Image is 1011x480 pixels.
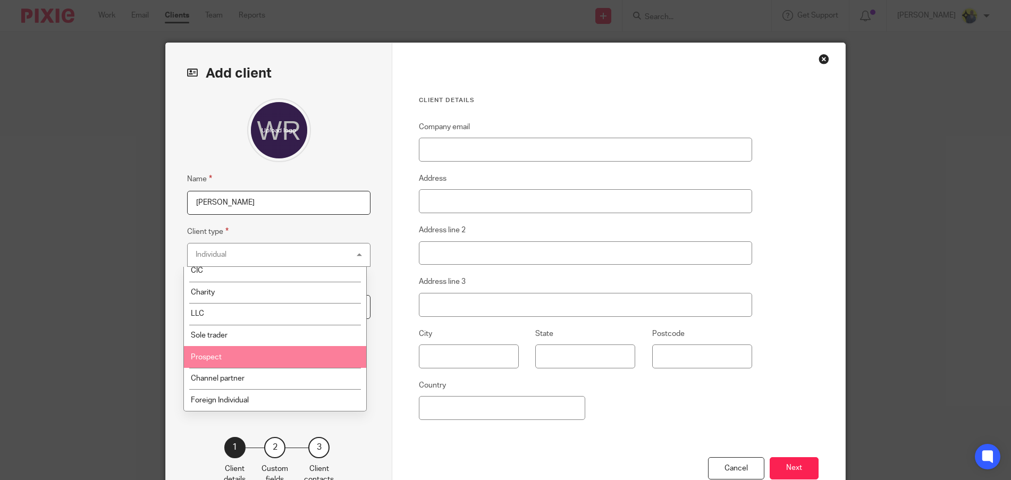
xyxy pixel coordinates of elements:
h2: Add client [187,64,370,82]
span: Channel partner [191,375,245,382]
h3: Client details [419,96,752,105]
label: City [419,329,432,339]
div: Individual [196,251,226,258]
label: Client type [187,225,229,238]
span: Prospect [191,353,222,361]
label: Country [419,380,446,391]
label: State [535,329,553,339]
div: Close this dialog window [819,54,829,64]
span: CIC [191,267,203,274]
span: LLC [191,310,204,317]
span: Foreign Individual [191,397,249,404]
label: Address line 2 [419,225,466,235]
div: 1 [224,437,246,458]
span: Sole trader [191,332,228,339]
span: Charity [191,289,215,296]
div: 3 [308,437,330,458]
button: Next [770,457,819,480]
label: Address [419,173,446,184]
label: Postcode [652,329,685,339]
div: Cancel [708,457,764,480]
div: 2 [264,437,285,458]
label: Name [187,173,212,185]
label: Address line 3 [419,276,466,287]
label: Company email [419,122,470,132]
